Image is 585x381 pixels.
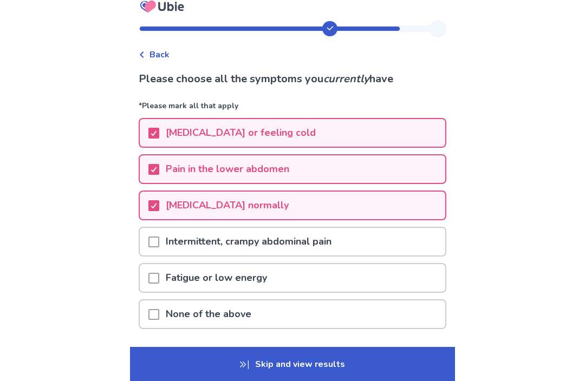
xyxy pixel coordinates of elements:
[323,71,369,86] i: currently
[130,346,455,381] p: Skip and view results
[159,300,258,327] p: None of the above
[159,227,338,255] p: Intermittent, crampy abdominal pain
[159,155,296,182] p: Pain in the lower abdomen
[159,264,274,291] p: Fatigue or low energy
[139,100,446,117] p: *Please mark all that apply
[159,191,295,219] p: [MEDICAL_DATA] normally
[159,119,322,146] p: [MEDICAL_DATA] or feeling cold
[149,48,170,61] span: Back
[139,70,446,87] p: Please choose all the symptoms you have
